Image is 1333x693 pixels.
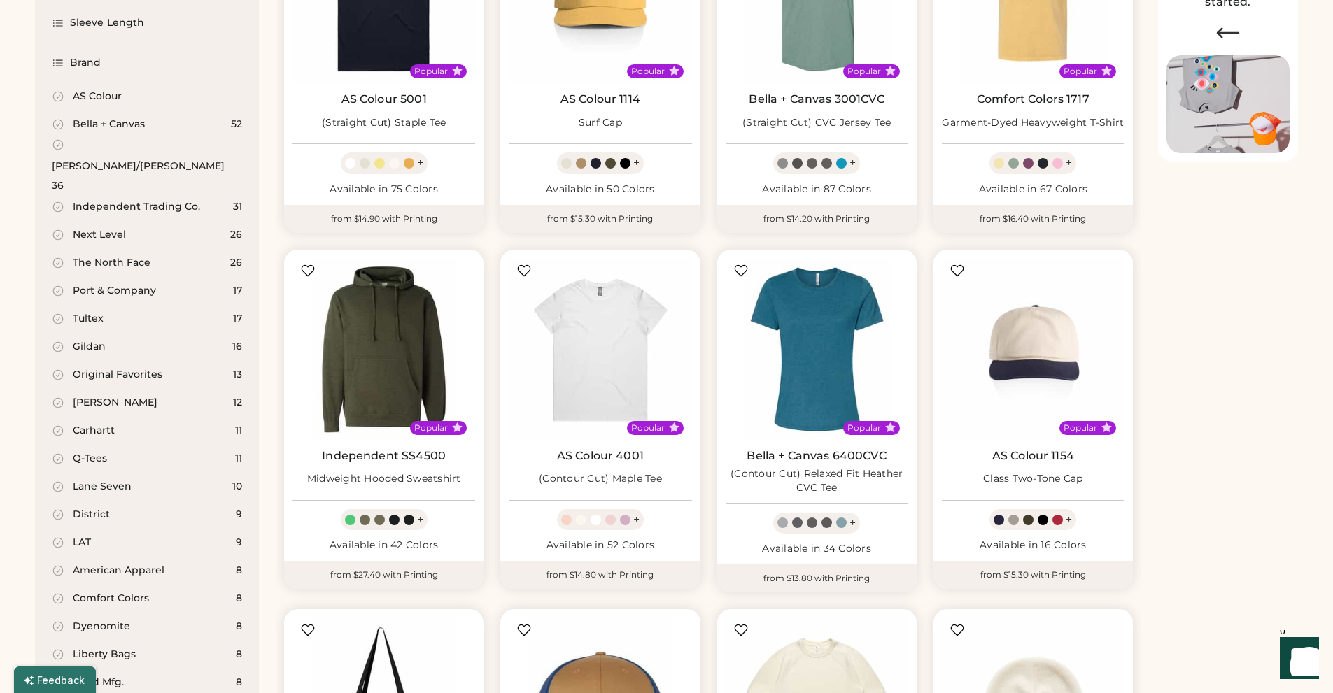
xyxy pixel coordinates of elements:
a: AS Colour 5001 [341,92,427,106]
div: Brand [70,56,101,70]
div: Next Level [73,228,126,242]
div: Gildan [73,340,106,354]
div: 11 [235,424,242,438]
div: (Contour Cut) Relaxed Fit Heather CVC Tee [726,467,908,495]
div: [PERSON_NAME] [73,396,157,410]
div: District [73,508,110,522]
div: from $14.90 with Printing [284,205,484,233]
div: 31 [233,200,242,214]
a: Independent SS4500 [322,449,446,463]
div: from $16.40 with Printing [933,205,1133,233]
div: + [849,155,856,171]
div: Available in 87 Colors [726,183,908,197]
div: 13 [233,368,242,382]
div: [PERSON_NAME]/[PERSON_NAME] [52,159,225,173]
div: Sleeve Length [70,16,144,30]
div: (Straight Cut) CVC Jersey Tee [742,116,891,130]
div: Available in 67 Colors [942,183,1124,197]
div: The North Face [73,256,150,270]
div: Popular [847,66,881,77]
div: Popular [1064,66,1097,77]
div: from $15.30 with Printing [500,205,700,233]
div: 8 [236,592,242,606]
div: Popular [847,422,881,434]
button: Popular Style [669,66,679,76]
div: Available in 52 Colors [509,538,691,552]
div: American Apparel [73,564,164,578]
div: from $13.80 with Printing [717,564,917,592]
a: Bella + Canvas 3001CVC [749,92,884,106]
div: + [417,155,423,171]
div: 26 [230,228,242,242]
div: + [417,512,423,527]
img: AS Colour 1154 Class Two-Tone Cap [942,258,1124,441]
div: 17 [233,312,242,326]
div: 12 [233,396,242,410]
button: Popular Style [1101,422,1112,433]
img: Independent Trading Co. SS4500 Midweight Hooded Sweatshirt [292,258,475,441]
button: Popular Style [452,422,463,433]
img: BELLA + CANVAS 6400CVC (Contour Cut) Relaxed Fit Heather CVC Tee [726,258,908,441]
div: + [1066,512,1072,527]
a: AS Colour 4001 [557,449,644,463]
div: Midweight Hooded Sweatshirt [307,472,461,486]
div: 8 [236,648,242,662]
a: Bella + Canvas 6400CVC [747,449,886,463]
div: + [1066,155,1072,171]
div: Independent Trading Co. [73,200,200,214]
div: from $14.80 with Printing [500,561,700,589]
img: Image of Lisa Congdon Eye Print on T-Shirt and Hat [1166,55,1290,154]
div: from $15.30 with Printing [933,561,1133,589]
div: Weld Mfg. [73,676,124,690]
div: 36 [52,179,64,193]
button: Popular Style [885,422,896,433]
button: Popular Style [885,66,896,76]
div: from $14.20 with Printing [717,205,917,233]
div: Comfort Colors [73,592,149,606]
div: + [849,515,856,531]
div: + [633,512,640,527]
div: Available in 16 Colors [942,538,1124,552]
div: + [633,155,640,171]
div: Original Favorites [73,368,162,382]
div: Lane Seven [73,480,132,494]
div: Available in 50 Colors [509,183,691,197]
div: from $27.40 with Printing [284,561,484,589]
div: Popular [414,66,448,77]
div: Garment-Dyed Heavyweight T-Shirt [942,116,1124,130]
a: AS Colour 1154 [992,449,1074,463]
button: Popular Style [1101,66,1112,76]
div: Tultex [73,312,104,326]
div: 16 [232,340,242,354]
div: AS Colour [73,90,122,103]
div: Bella + Canvas [73,117,145,131]
div: (Contour Cut) Maple Tee [539,472,662,486]
button: Popular Style [669,422,679,433]
button: Popular Style [452,66,463,76]
div: Carhartt [73,424,115,438]
div: Popular [1064,422,1097,434]
div: LAT [73,536,91,550]
div: 8 [236,564,242,578]
div: 52 [231,117,242,131]
div: Q-Tees [73,452,107,466]
div: Available in 34 Colors [726,542,908,556]
div: 8 [236,676,242,690]
div: 10 [232,480,242,494]
div: Liberty Bags [73,648,136,662]
div: 11 [235,452,242,466]
img: AS Colour 4001 (Contour Cut) Maple Tee [509,258,691,441]
div: (Straight Cut) Staple Tee [322,116,446,130]
div: Available in 42 Colors [292,538,475,552]
div: 9 [236,536,242,550]
div: Available in 75 Colors [292,183,475,197]
div: Surf Cap [579,116,622,130]
a: AS Colour 1114 [560,92,640,106]
div: Class Two-Tone Cap [983,472,1083,486]
div: Popular [631,66,665,77]
div: 17 [233,284,242,298]
div: Port & Company [73,284,156,298]
a: Comfort Colors 1717 [977,92,1089,106]
iframe: Front Chat [1267,630,1327,690]
div: 8 [236,620,242,634]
